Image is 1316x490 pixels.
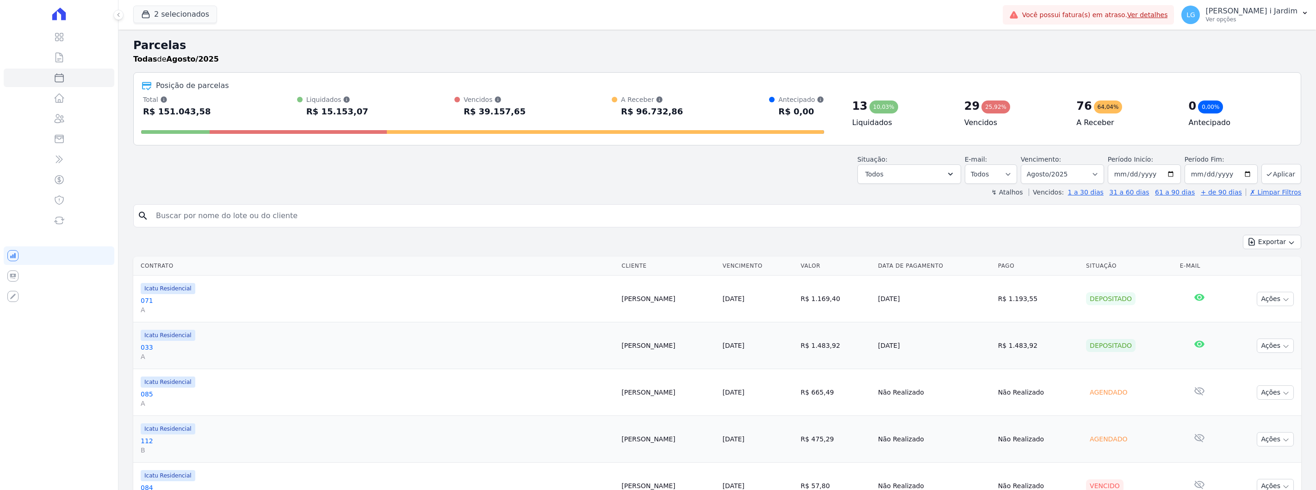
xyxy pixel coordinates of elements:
[621,95,683,104] div: A Receber
[618,416,719,463] td: [PERSON_NAME]
[1086,339,1136,352] div: Depositado
[722,435,744,443] a: [DATE]
[143,95,211,104] div: Total
[1257,385,1294,400] button: Ações
[618,257,719,276] th: Cliente
[722,482,744,490] a: [DATE]
[778,104,824,119] div: R$ 0,00
[141,377,195,388] span: Icatu Residencial
[1186,12,1195,18] span: LG
[722,295,744,302] a: [DATE]
[965,156,987,163] label: E-mail:
[1082,257,1176,276] th: Situação
[981,101,1010,113] div: 25,92%
[133,55,157,63] strong: Todas
[137,210,149,221] i: search
[994,257,1082,276] th: Pago
[150,207,1297,225] input: Buscar por nome do lote ou do cliente
[1076,117,1173,128] h4: A Receber
[1257,292,1294,306] button: Ações
[1176,257,1222,276] th: E-mail
[964,117,1061,128] h4: Vencidos
[797,322,874,369] td: R$ 1.483,92
[797,276,874,322] td: R$ 1.169,40
[156,80,229,91] div: Posição de parcelas
[857,156,888,163] label: Situação:
[141,389,614,408] a: 085A
[618,276,719,322] td: [PERSON_NAME]
[141,470,195,481] span: Icatu Residencial
[1185,155,1258,164] label: Período Fim:
[1246,188,1301,196] a: ✗ Limpar Filtros
[869,101,898,113] div: 10,03%
[991,188,1023,196] label: ↯ Atalhos
[306,104,368,119] div: R$ 15.153,07
[1022,10,1168,20] span: Você possui fatura(s) em atraso.
[618,322,719,369] td: [PERSON_NAME]
[1029,188,1064,196] label: Vencidos:
[1086,292,1136,305] div: Depositado
[464,104,526,119] div: R$ 39.157,65
[306,95,368,104] div: Liquidados
[167,55,219,63] strong: Agosto/2025
[1201,188,1242,196] a: + de 90 dias
[1127,11,1168,19] a: Ver detalhes
[141,446,614,455] span: B
[1198,101,1223,113] div: 0,00%
[141,330,195,341] span: Icatu Residencial
[1021,156,1061,163] label: Vencimento:
[722,342,744,349] a: [DATE]
[874,416,994,463] td: Não Realizado
[1174,2,1316,28] button: LG [PERSON_NAME] i Jardim Ver opções
[1109,188,1149,196] a: 31 a 60 dias
[994,322,1082,369] td: R$ 1.483,92
[133,54,219,65] p: de
[1076,99,1092,113] div: 76
[143,104,211,119] div: R$ 151.043,58
[874,322,994,369] td: [DATE]
[1108,156,1153,163] label: Período Inicío:
[1205,6,1297,16] p: [PERSON_NAME] i Jardim
[621,104,683,119] div: R$ 96.732,86
[141,399,614,408] span: A
[1068,188,1104,196] a: 1 a 30 dias
[994,369,1082,416] td: Não Realizado
[141,423,195,434] span: Icatu Residencial
[141,343,614,361] a: 033A
[852,99,867,113] div: 13
[722,389,744,396] a: [DATE]
[964,99,980,113] div: 29
[133,6,217,23] button: 2 selecionados
[141,283,195,294] span: Icatu Residencial
[1243,235,1301,249] button: Exportar
[778,95,824,104] div: Antecipado
[1257,339,1294,353] button: Ações
[1205,16,1297,23] p: Ver opções
[797,416,874,463] td: R$ 475,29
[1086,386,1131,399] div: Agendado
[874,369,994,416] td: Não Realizado
[1094,101,1123,113] div: 64,04%
[865,169,883,180] span: Todos
[1189,117,1286,128] h4: Antecipado
[994,276,1082,322] td: R$ 1.193,55
[133,257,618,276] th: Contrato
[797,257,874,276] th: Valor
[719,257,797,276] th: Vencimento
[797,369,874,416] td: R$ 665,49
[1155,188,1195,196] a: 61 a 90 dias
[1261,164,1301,184] button: Aplicar
[852,117,949,128] h4: Liquidados
[141,296,614,314] a: 071A
[1257,432,1294,446] button: Ações
[618,369,719,416] td: [PERSON_NAME]
[141,352,614,361] span: A
[141,305,614,314] span: A
[1086,433,1131,446] div: Agendado
[141,436,614,455] a: 112B
[133,37,1301,54] h2: Parcelas
[857,164,961,184] button: Todos
[994,416,1082,463] td: Não Realizado
[464,95,526,104] div: Vencidos
[1189,99,1197,113] div: 0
